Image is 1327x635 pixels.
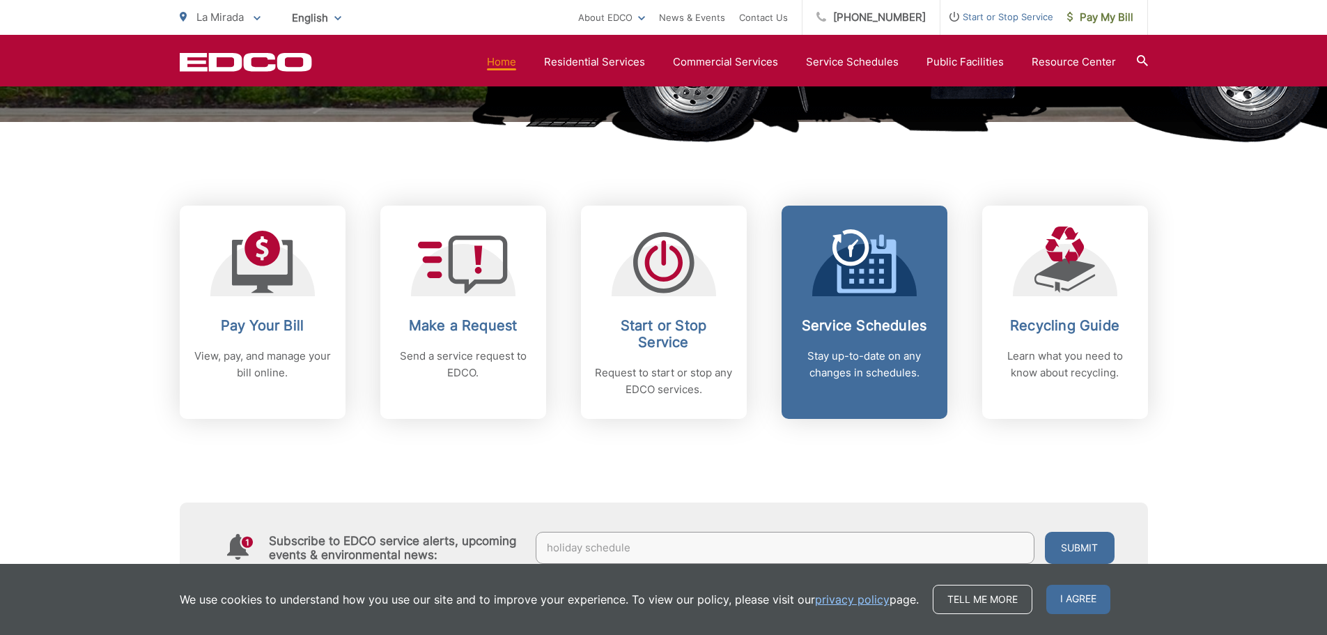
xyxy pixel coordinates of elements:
[269,534,522,562] h4: Subscribe to EDCO service alerts, upcoming events & environmental news:
[196,10,244,24] span: La Mirada
[180,52,312,72] a: EDCD logo. Return to the homepage.
[806,54,899,70] a: Service Schedules
[982,206,1148,419] a: Recycling Guide Learn what you need to know about recycling.
[996,317,1134,334] h2: Recycling Guide
[578,9,645,26] a: About EDCO
[1067,9,1133,26] span: Pay My Bill
[180,591,919,608] p: We use cookies to understand how you use our site and to improve your experience. To view our pol...
[536,532,1034,564] input: Enter your email address...
[487,54,516,70] a: Home
[1045,532,1115,564] button: Submit
[595,365,733,398] p: Request to start or stop any EDCO services.
[394,348,532,381] p: Send a service request to EDCO.
[926,54,1004,70] a: Public Facilities
[394,317,532,334] h2: Make a Request
[194,317,332,334] h2: Pay Your Bill
[380,206,546,419] a: Make a Request Send a service request to EDCO.
[815,591,890,608] a: privacy policy
[281,6,352,30] span: English
[673,54,778,70] a: Commercial Services
[194,348,332,381] p: View, pay, and manage your bill online.
[782,206,947,419] a: Service Schedules Stay up-to-date on any changes in schedules.
[796,348,933,381] p: Stay up-to-date on any changes in schedules.
[544,54,645,70] a: Residential Services
[933,585,1032,614] a: Tell me more
[1046,585,1110,614] span: I agree
[1032,54,1116,70] a: Resource Center
[739,9,788,26] a: Contact Us
[180,206,346,419] a: Pay Your Bill View, pay, and manage your bill online.
[659,9,725,26] a: News & Events
[595,317,733,351] h2: Start or Stop Service
[796,317,933,334] h2: Service Schedules
[996,348,1134,381] p: Learn what you need to know about recycling.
